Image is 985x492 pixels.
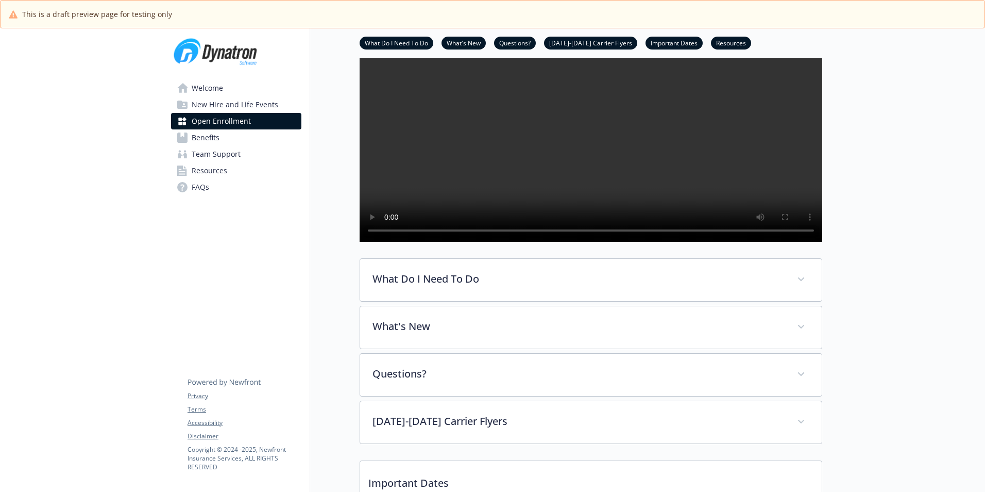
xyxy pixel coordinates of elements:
span: Open Enrollment [192,113,251,129]
p: Copyright © 2024 - 2025 , Newfront Insurance Services, ALL RIGHTS RESERVED [188,445,301,471]
a: New Hire and Life Events [171,96,301,113]
a: Privacy [188,391,301,401]
a: Open Enrollment [171,113,301,129]
span: Welcome [192,80,223,96]
a: [DATE]-[DATE] Carrier Flyers [544,38,637,47]
a: What Do I Need To Do [360,38,433,47]
a: Team Support [171,146,301,162]
a: Benefits [171,129,301,146]
div: [DATE]-[DATE] Carrier Flyers [360,401,822,444]
div: Questions? [360,354,822,396]
p: What Do I Need To Do [372,271,785,287]
p: [DATE]-[DATE] Carrier Flyers [372,414,785,429]
span: New Hire and Life Events [192,96,278,113]
div: What's New [360,306,822,349]
p: Questions? [372,366,785,382]
a: FAQs [171,179,301,195]
a: Resources [711,38,751,47]
span: Resources [192,162,227,179]
a: What's New [441,38,486,47]
span: Benefits [192,129,219,146]
span: FAQs [192,179,209,195]
a: Disclaimer [188,432,301,441]
a: Accessibility [188,418,301,428]
a: Questions? [494,38,536,47]
a: Important Dates [646,38,703,47]
a: Welcome [171,80,301,96]
span: Team Support [192,146,241,162]
a: Resources [171,162,301,179]
p: What's New [372,319,785,334]
a: Terms [188,405,301,414]
span: This is a draft preview page for testing only [22,9,172,20]
div: What Do I Need To Do [360,259,822,301]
